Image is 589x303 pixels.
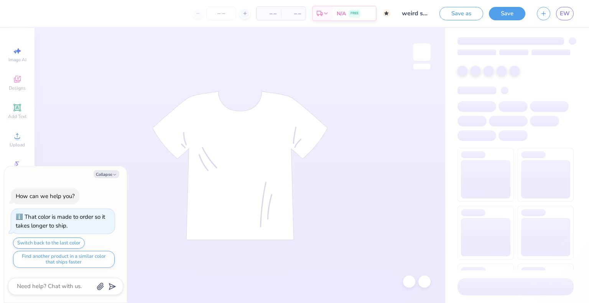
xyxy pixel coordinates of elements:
[206,7,236,20] input: – –
[396,6,434,21] input: Untitled Design
[10,142,25,148] span: Upload
[489,7,525,20] button: Save
[439,7,483,20] button: Save as
[560,9,570,18] span: EW
[8,113,26,120] span: Add Text
[94,170,119,178] button: Collapse
[286,10,301,18] span: – –
[16,213,105,229] div: That color is made to order so it takes longer to ship.
[8,57,26,63] span: Image AI
[152,91,328,240] img: tee-skeleton.svg
[261,10,276,18] span: – –
[16,192,75,200] div: How can we help you?
[350,11,359,16] span: FREE
[337,10,346,18] span: N/A
[13,237,85,249] button: Switch back to the last color
[13,251,115,268] button: Find another product in a similar color that ships faster
[556,7,574,20] a: EW
[9,85,26,91] span: Designs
